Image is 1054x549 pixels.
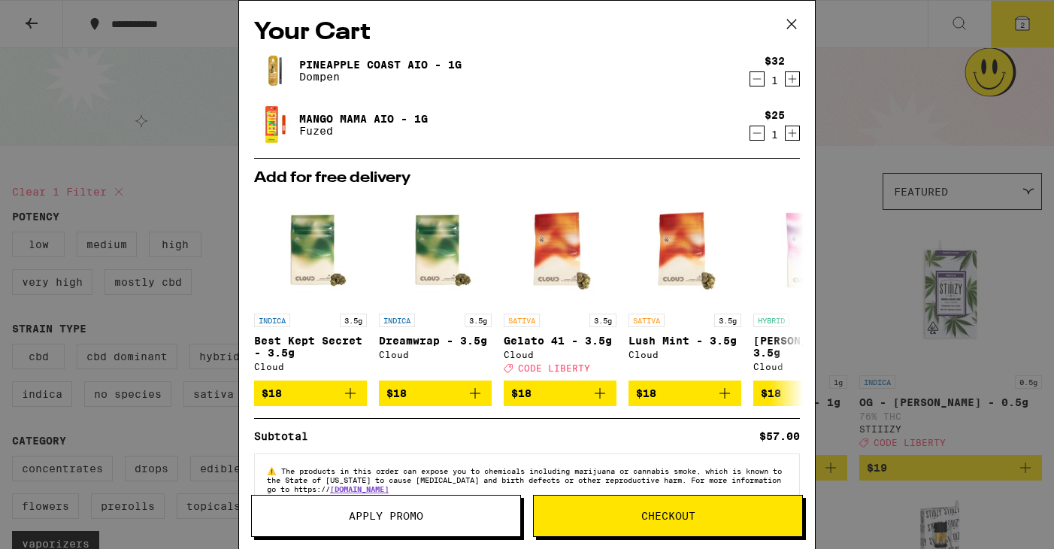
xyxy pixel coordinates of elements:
div: $25 [765,109,785,121]
a: Open page for Best Kept Secret - 3.5g from Cloud [254,193,367,381]
p: SATIVA [504,314,540,327]
div: Cloud [504,350,616,359]
img: Cloud - Dreamwrap - 3.5g [379,193,492,306]
div: Cloud [753,362,866,372]
button: Decrement [750,71,765,86]
a: [DOMAIN_NAME] [330,484,389,493]
span: $18 [511,387,532,399]
a: Pineapple Coast AIO - 1g [299,59,462,71]
button: Increment [785,71,800,86]
p: 3.5g [465,314,492,327]
div: 1 [765,74,785,86]
p: SATIVA [628,314,665,327]
a: Open page for Mochi Gelato - 3.5g from Cloud [753,193,866,381]
p: Gelato 41 - 3.5g [504,335,616,347]
div: Cloud [628,350,741,359]
a: Mango Mama AIO - 1g [299,113,428,125]
p: Dompen [299,71,462,83]
img: Pineapple Coast AIO - 1g [254,50,296,92]
span: $18 [636,387,656,399]
a: Open page for Lush Mint - 3.5g from Cloud [628,193,741,381]
div: Subtotal [254,431,319,441]
button: Apply Promo [251,495,521,537]
p: Best Kept Secret - 3.5g [254,335,367,359]
h2: Your Cart [254,16,800,50]
span: The products in this order can expose you to chemicals including marijuana or cannabis smoke, whi... [267,466,782,493]
button: Add to bag [504,381,616,406]
span: Checkout [641,511,695,521]
span: Apply Promo [349,511,423,521]
p: [PERSON_NAME] - 3.5g [753,335,866,359]
div: Cloud [254,362,367,372]
a: Open page for Gelato 41 - 3.5g from Cloud [504,193,616,381]
div: 1 [765,129,785,141]
span: $18 [761,387,781,399]
img: Cloud - Gelato 41 - 3.5g [504,193,616,306]
span: CODE LIBERTY [518,363,590,373]
img: Cloud - Best Kept Secret - 3.5g [254,193,367,306]
button: Decrement [750,126,765,141]
p: 3.5g [340,314,367,327]
img: Cloud - Mochi Gelato - 3.5g [753,193,866,306]
button: Add to bag [254,381,367,406]
p: Lush Mint - 3.5g [628,335,741,347]
div: Cloud [379,350,492,359]
span: Hi. Need any help? [9,11,108,23]
button: Increment [785,126,800,141]
p: 3.5g [714,314,741,327]
h2: Add for free delivery [254,171,800,186]
p: 3.5g [589,314,616,327]
p: HYBRID [753,314,789,327]
p: Dreamwrap - 3.5g [379,335,492,347]
span: $18 [386,387,407,399]
button: Add to bag [628,381,741,406]
img: Mango Mama AIO - 1g [254,104,296,146]
div: $57.00 [759,431,800,441]
a: Open page for Dreamwrap - 3.5g from Cloud [379,193,492,381]
span: $18 [262,387,282,399]
p: INDICA [379,314,415,327]
p: Fuzed [299,125,428,137]
div: $32 [765,55,785,67]
button: Add to bag [379,381,492,406]
button: Add to bag [753,381,866,406]
img: Cloud - Lush Mint - 3.5g [628,193,741,306]
button: Checkout [533,495,803,537]
span: ⚠️ [267,466,281,475]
